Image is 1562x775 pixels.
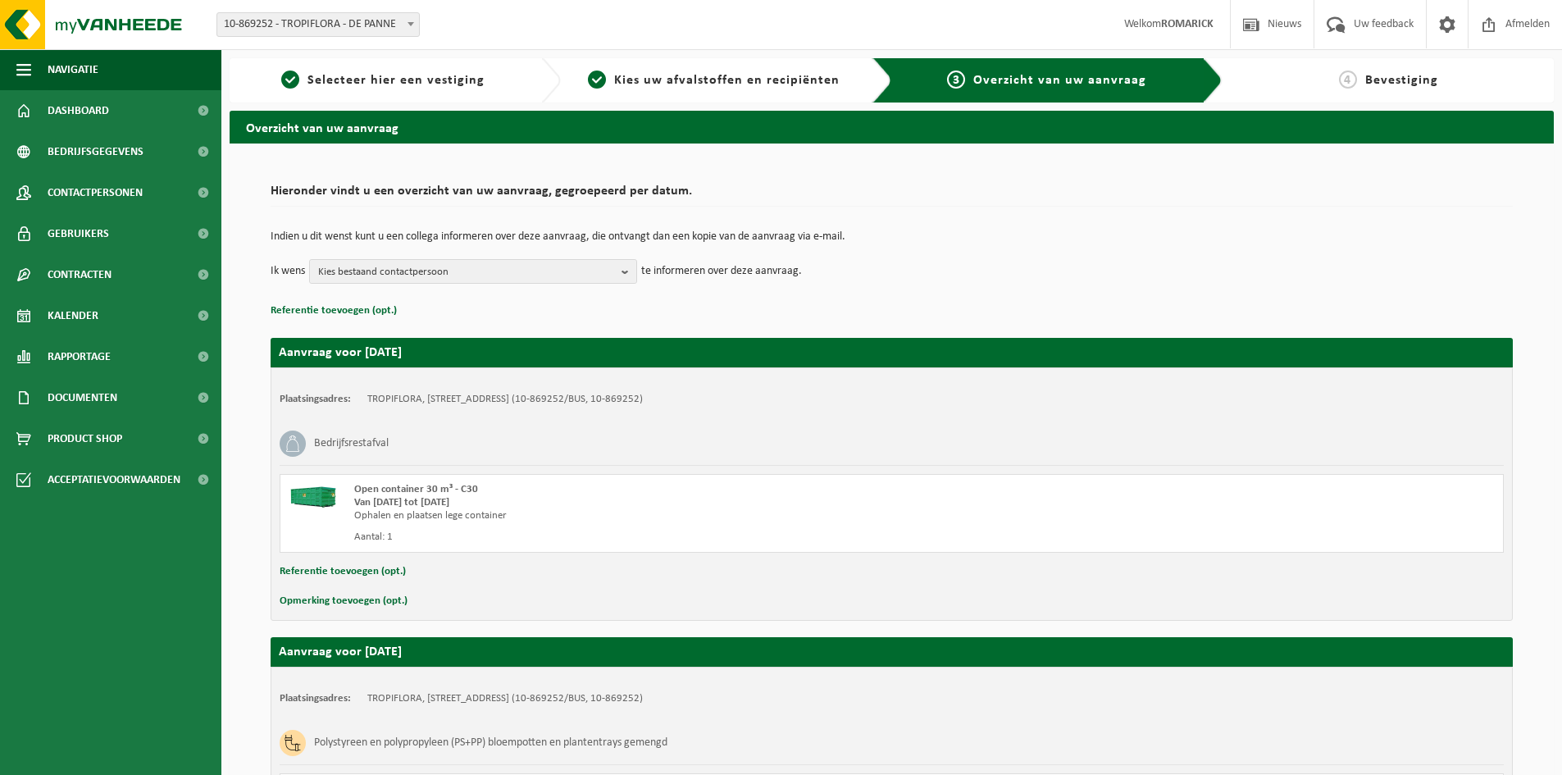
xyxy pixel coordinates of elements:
[367,393,643,406] td: TROPIFLORA, [STREET_ADDRESS] (10-869252/BUS, 10-869252)
[354,484,478,495] span: Open container 30 m³ - C30
[271,259,305,284] p: Ik wens
[367,692,643,705] td: TROPIFLORA, [STREET_ADDRESS] (10-869252/BUS, 10-869252)
[588,71,606,89] span: 2
[279,346,402,359] strong: Aanvraag voor [DATE]
[48,90,109,131] span: Dashboard
[281,71,299,89] span: 1
[614,74,840,87] span: Kies uw afvalstoffen en recipiënten
[238,71,528,90] a: 1Selecteer hier een vestiging
[271,185,1513,207] h2: Hieronder vindt u een overzicht van uw aanvraag, gegroepeerd per datum.
[314,431,389,457] h3: Bedrijfsrestafval
[271,300,397,321] button: Referentie toevoegen (opt.)
[48,213,109,254] span: Gebruikers
[280,561,406,582] button: Referentie toevoegen (opt.)
[641,259,802,284] p: te informeren over deze aanvraag.
[314,730,667,756] h3: Polystyreen en polypropyleen (PS+PP) bloempotten en plantentrays gemengd
[354,509,958,522] div: Ophalen en plaatsen lege container
[280,394,351,404] strong: Plaatsingsadres:
[48,254,112,295] span: Contracten
[48,131,143,172] span: Bedrijfsgegevens
[1339,71,1357,89] span: 4
[289,483,338,508] img: HK-XC-30-GN-00.png
[48,49,98,90] span: Navigatie
[1161,18,1214,30] strong: ROMARICK
[271,231,1513,243] p: Indien u dit wenst kunt u een collega informeren over deze aanvraag, die ontvangt dan een kopie v...
[48,336,111,377] span: Rapportage
[318,260,615,285] span: Kies bestaand contactpersoon
[1365,74,1438,87] span: Bevestiging
[354,497,449,508] strong: Van [DATE] tot [DATE]
[279,645,402,659] strong: Aanvraag voor [DATE]
[973,74,1146,87] span: Overzicht van uw aanvraag
[307,74,485,87] span: Selecteer hier een vestiging
[48,172,143,213] span: Contactpersonen
[48,418,122,459] span: Product Shop
[309,259,637,284] button: Kies bestaand contactpersoon
[280,590,408,612] button: Opmerking toevoegen (opt.)
[569,71,859,90] a: 2Kies uw afvalstoffen en recipiënten
[280,693,351,704] strong: Plaatsingsadres:
[217,13,419,36] span: 10-869252 - TROPIFLORA - DE PANNE
[48,295,98,336] span: Kalender
[230,111,1554,143] h2: Overzicht van uw aanvraag
[48,377,117,418] span: Documenten
[48,459,180,500] span: Acceptatievoorwaarden
[947,71,965,89] span: 3
[354,531,958,544] div: Aantal: 1
[216,12,420,37] span: 10-869252 - TROPIFLORA - DE PANNE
